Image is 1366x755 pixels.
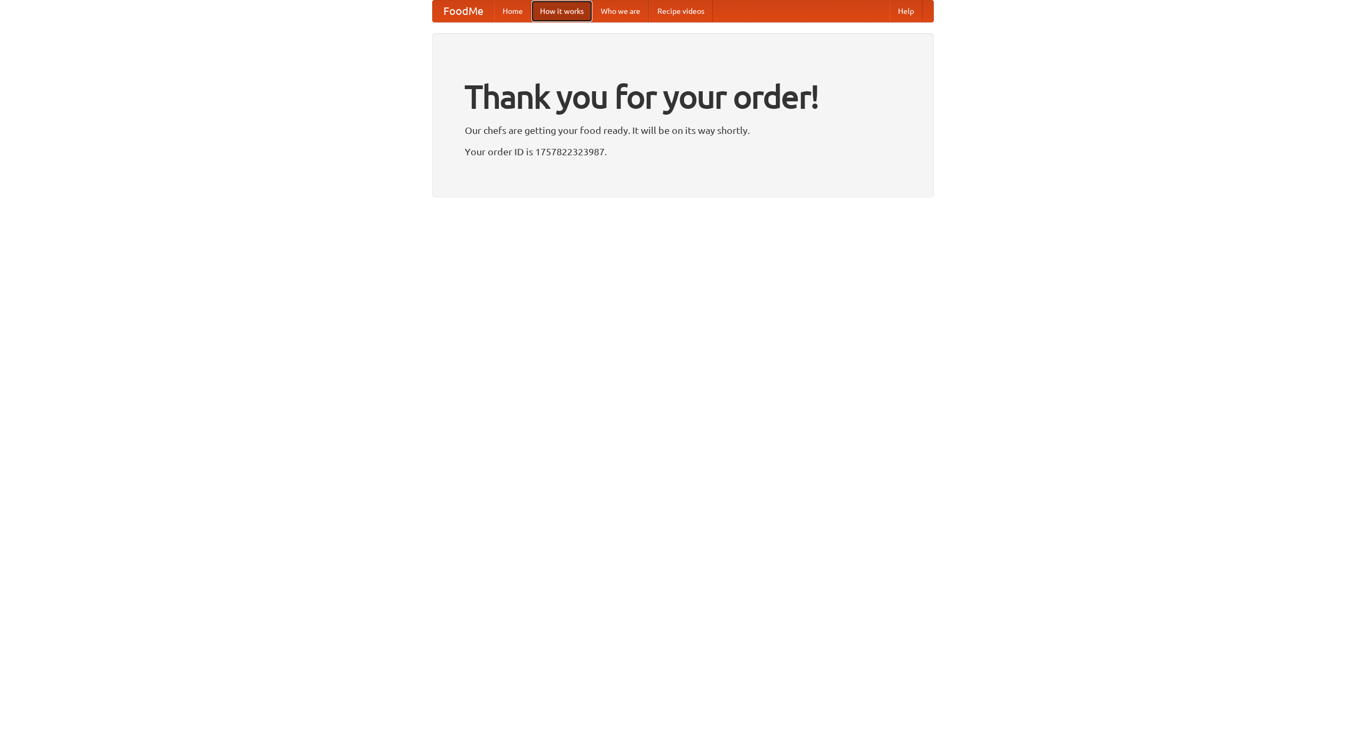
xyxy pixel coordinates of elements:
[649,1,713,22] a: Recipe videos
[465,122,901,138] p: Our chefs are getting your food ready. It will be on its way shortly.
[433,1,494,22] a: FoodMe
[531,1,592,22] a: How it works
[465,144,901,160] p: Your order ID is 1757822323987.
[890,1,923,22] a: Help
[592,1,649,22] a: Who we are
[494,1,531,22] a: Home
[465,71,901,122] h1: Thank you for your order!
